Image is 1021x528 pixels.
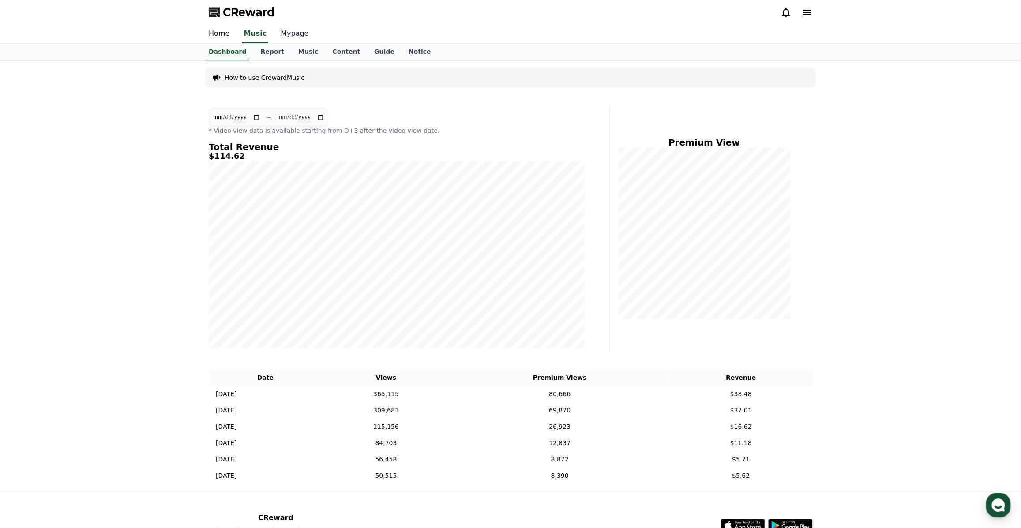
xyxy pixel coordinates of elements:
a: Content [325,44,367,60]
a: Report [253,44,291,60]
td: 115,156 [322,419,450,435]
td: 8,872 [450,451,669,468]
a: Settings [114,280,169,302]
td: 309,681 [322,402,450,419]
span: CReward [223,5,275,19]
td: 84,703 [322,435,450,451]
td: $38.48 [669,386,812,402]
a: How to use CrewardMusic [225,73,304,82]
h4: Total Revenue [209,142,585,152]
p: [DATE] [216,389,236,399]
th: Revenue [669,370,812,386]
td: 12,837 [450,435,669,451]
h5: $114.62 [209,152,585,161]
td: 69,870 [450,402,669,419]
span: Messages [73,293,99,300]
p: [DATE] [216,406,236,415]
td: 26,923 [450,419,669,435]
p: * Video view data is available starting from D+3 after the video view date. [209,126,585,135]
a: Music [291,44,325,60]
a: Home [202,25,236,43]
h4: Premium View [617,138,791,147]
td: 80,666 [450,386,669,402]
a: Guide [367,44,402,60]
p: [DATE] [216,471,236,480]
p: [DATE] [216,422,236,431]
td: $16.62 [669,419,812,435]
td: $5.62 [669,468,812,484]
td: $11.18 [669,435,812,451]
td: 8,390 [450,468,669,484]
td: 365,115 [322,386,450,402]
a: Dashboard [205,44,250,60]
td: $5.71 [669,451,812,468]
a: Notice [402,44,438,60]
td: 56,458 [322,451,450,468]
span: Home [23,293,38,300]
a: Mypage [274,25,315,43]
th: Views [322,370,450,386]
td: $37.01 [669,402,812,419]
a: Music [242,25,268,43]
a: CReward [209,5,275,19]
th: Premium Views [450,370,669,386]
p: [DATE] [216,438,236,448]
p: [DATE] [216,455,236,464]
th: Date [209,370,322,386]
span: Settings [131,293,152,300]
td: 50,515 [322,468,450,484]
p: CReward [258,513,406,523]
a: Home [3,280,58,302]
a: Messages [58,280,114,302]
p: ~ [266,112,271,123]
